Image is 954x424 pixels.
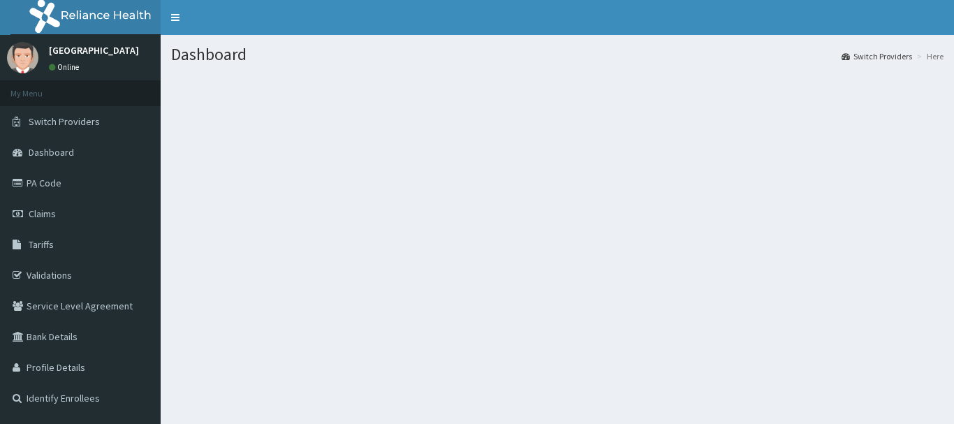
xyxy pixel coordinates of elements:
[842,50,912,62] a: Switch Providers
[29,207,56,220] span: Claims
[29,238,54,251] span: Tariffs
[171,45,944,64] h1: Dashboard
[29,115,100,128] span: Switch Providers
[913,50,944,62] li: Here
[49,62,82,72] a: Online
[29,146,74,159] span: Dashboard
[49,45,139,55] p: [GEOGRAPHIC_DATA]
[7,42,38,73] img: User Image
